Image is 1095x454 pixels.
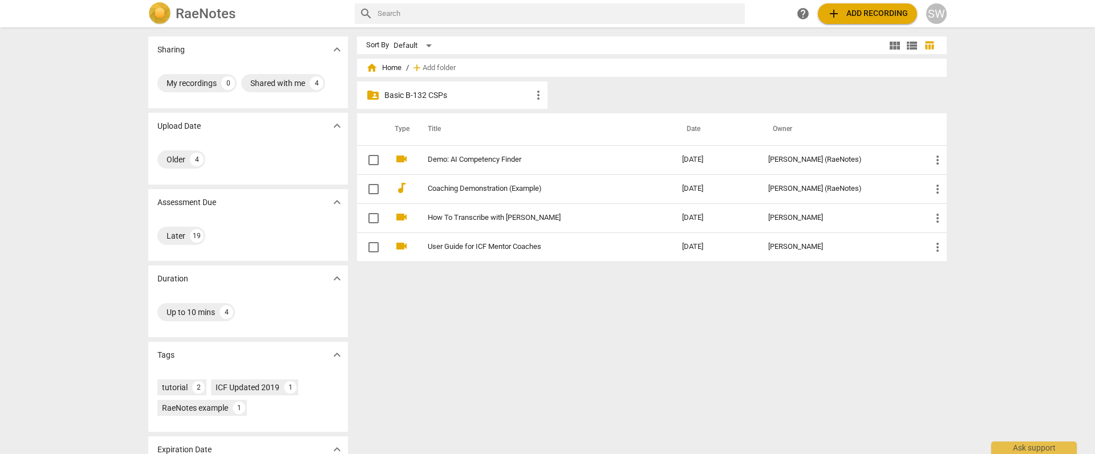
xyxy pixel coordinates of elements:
a: Help [793,3,813,24]
p: Upload Date [157,120,201,132]
td: [DATE] [673,174,759,203]
span: help [796,7,810,21]
td: [DATE] [673,145,759,174]
div: Sort By [366,41,389,50]
h2: RaeNotes [176,6,236,22]
div: 4 [190,153,204,166]
span: view_list [905,39,919,52]
span: videocam [395,210,408,224]
div: 4 [310,76,323,90]
div: 0 [221,76,235,90]
div: [PERSON_NAME] (RaeNotes) [768,156,912,164]
p: Duration [157,273,188,285]
div: 1 [284,381,297,394]
button: Upload [818,3,917,24]
a: How To Transcribe with [PERSON_NAME] [428,214,641,222]
span: expand_more [330,119,344,133]
button: Show more [328,117,346,134]
div: [PERSON_NAME] [768,214,912,222]
span: more_vert [532,88,545,102]
button: List view [903,37,920,54]
span: view_module [888,39,902,52]
p: Basic B-132 CSPs [384,89,532,101]
span: search [359,7,373,21]
div: RaeNotes example [162,402,228,414]
span: Add recording [827,7,908,21]
button: Show more [328,270,346,287]
span: videocam [395,152,408,166]
a: LogoRaeNotes [148,2,346,25]
p: Tags [157,349,175,361]
span: more_vert [931,211,944,225]
div: 19 [190,229,204,243]
span: expand_more [330,348,344,362]
img: Logo [148,2,171,25]
div: ICF Updated 2019 [216,382,279,393]
span: Add folder [423,64,456,72]
div: Older [167,154,185,165]
td: [DATE] [673,203,759,232]
span: audiotrack [395,181,408,195]
span: / [406,64,409,72]
td: [DATE] [673,232,759,261]
span: expand_more [330,195,344,209]
a: Demo: AI Competency Finder [428,156,641,164]
div: Ask support [991,441,1077,454]
a: Coaching Demonstration (Example) [428,185,641,193]
span: add [411,62,423,73]
span: more_vert [931,182,944,196]
th: Date [673,113,759,145]
div: Up to 10 mins [167,306,215,318]
div: Later [167,230,185,242]
div: [PERSON_NAME] [768,243,912,251]
span: add [827,7,841,21]
div: tutorial [162,382,188,393]
div: My recordings [167,77,217,89]
span: more_vert [931,240,944,254]
button: SW [926,3,947,24]
div: 4 [220,305,233,319]
div: 1 [233,402,245,414]
input: Search [378,5,740,23]
div: 2 [192,381,205,394]
button: Show more [328,41,346,58]
div: Shared with me [250,77,305,89]
div: [PERSON_NAME] (RaeNotes) [768,185,912,193]
span: expand_more [330,43,344,56]
th: Title [414,113,673,145]
span: expand_more [330,272,344,285]
p: Sharing [157,44,185,56]
span: home [366,62,378,73]
div: Default [394,36,436,55]
th: Type [386,113,414,145]
span: more_vert [931,153,944,167]
a: User Guide for ICF Mentor Coaches [428,243,641,251]
span: videocam [395,239,408,253]
span: table_chart [924,40,935,51]
span: Home [366,62,401,73]
button: Show more [328,194,346,211]
th: Owner [759,113,922,145]
button: Table view [920,37,938,54]
p: Assessment Due [157,197,216,208]
button: Show more [328,346,346,363]
button: Tile view [886,37,903,54]
span: folder_shared [366,88,380,102]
